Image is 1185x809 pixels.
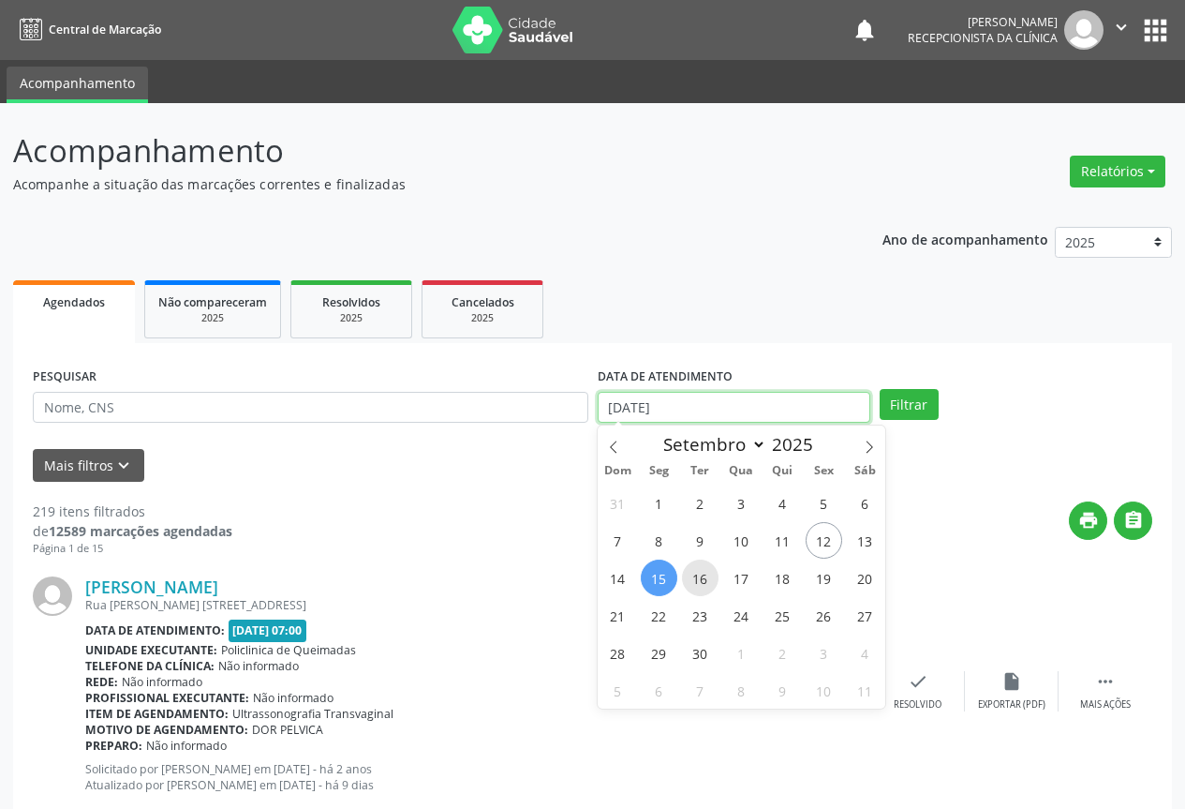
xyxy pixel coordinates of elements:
[1114,502,1152,540] button: 
[85,622,225,638] b: Data de atendimento:
[85,738,142,754] b: Preparo:
[641,485,677,521] span: Setembro 1, 2025
[806,672,842,709] span: Outubro 10, 2025
[847,485,883,521] span: Setembro 6, 2025
[1123,510,1144,531] i: 
[1001,671,1022,692] i: insert_drive_file
[598,392,870,424] input: Selecione um intervalo
[978,698,1045,712] div: Exportar (PDF)
[33,392,588,424] input: Nome, CNS
[600,635,636,671] span: Setembro 28, 2025
[33,577,72,616] img: img
[1111,17,1132,37] i: 
[682,672,718,709] span: Outubro 7, 2025
[880,389,939,421] button: Filtrar
[85,597,871,613] div: Rua [PERSON_NAME] [STREET_ADDRESS]
[641,522,677,559] span: Setembro 8, 2025
[218,658,299,674] span: Não informado
[641,635,677,671] span: Setembro 29, 2025
[1139,14,1172,47] button: apps
[253,690,333,706] span: Não informado
[764,635,801,671] span: Outubro 2, 2025
[232,706,393,722] span: Ultrassonografia Transvaginal
[598,465,639,477] span: Dom
[304,311,398,325] div: 2025
[847,597,883,634] span: Setembro 27, 2025
[158,294,267,310] span: Não compareceram
[85,658,215,674] b: Telefone da clínica:
[1104,10,1139,50] button: 
[436,311,529,325] div: 2025
[600,485,636,521] span: Agosto 31, 2025
[682,522,718,559] span: Setembro 9, 2025
[682,635,718,671] span: Setembro 30, 2025
[908,14,1058,30] div: [PERSON_NAME]
[1069,502,1107,540] button: print
[113,456,134,476] i: keyboard_arrow_down
[723,672,760,709] span: Outubro 8, 2025
[85,674,118,690] b: Rede:
[764,560,801,596] span: Setembro 18, 2025
[33,541,232,557] div: Página 1 de 15
[33,521,232,541] div: de
[221,642,356,658] span: Policlinica de Queimadas
[33,502,232,521] div: 219 itens filtrados
[847,560,883,596] span: Setembro 20, 2025
[13,127,824,174] p: Acompanhamento
[122,674,202,690] span: Não informado
[49,522,232,540] strong: 12589 marcações agendadas
[764,672,801,709] span: Outubro 9, 2025
[806,485,842,521] span: Setembro 5, 2025
[600,672,636,709] span: Outubro 5, 2025
[13,14,161,45] a: Central de Marcação
[847,522,883,559] span: Setembro 13, 2025
[682,597,718,634] span: Setembro 23, 2025
[1080,698,1131,712] div: Mais ações
[723,597,760,634] span: Setembro 24, 2025
[894,698,941,712] div: Resolvido
[229,620,307,641] span: [DATE] 07:00
[641,597,677,634] span: Setembro 22, 2025
[641,560,677,596] span: Setembro 15, 2025
[85,722,248,738] b: Motivo de agendamento:
[49,22,161,37] span: Central de Marcação
[600,597,636,634] span: Setembro 21, 2025
[85,577,218,597] a: [PERSON_NAME]
[806,635,842,671] span: Outubro 3, 2025
[158,311,267,325] div: 2025
[85,642,217,658] b: Unidade executante:
[638,465,679,477] span: Seg
[252,722,323,738] span: DOR PELVICA
[452,294,514,310] span: Cancelados
[641,672,677,709] span: Outubro 6, 2025
[764,522,801,559] span: Setembro 11, 2025
[13,174,824,194] p: Acompanhe a situação das marcações correntes e finalizadas
[806,560,842,596] span: Setembro 19, 2025
[33,449,144,482] button: Mais filtroskeyboard_arrow_down
[1078,510,1099,531] i: print
[806,522,842,559] span: Setembro 12, 2025
[85,706,229,722] b: Item de agendamento:
[852,17,878,43] button: notifications
[908,671,928,692] i: check
[7,67,148,103] a: Acompanhamento
[762,465,803,477] span: Qui
[803,465,844,477] span: Sex
[682,485,718,521] span: Setembro 2, 2025
[679,465,720,477] span: Ter
[146,738,227,754] span: Não informado
[600,522,636,559] span: Setembro 7, 2025
[766,432,828,457] input: Year
[844,465,885,477] span: Sáb
[598,363,733,392] label: DATA DE ATENDIMENTO
[847,635,883,671] span: Outubro 4, 2025
[85,690,249,706] b: Profissional executante:
[723,485,760,521] span: Setembro 3, 2025
[806,597,842,634] span: Setembro 26, 2025
[723,522,760,559] span: Setembro 10, 2025
[764,485,801,521] span: Setembro 4, 2025
[723,560,760,596] span: Setembro 17, 2025
[682,560,718,596] span: Setembro 16, 2025
[1064,10,1104,50] img: img
[600,560,636,596] span: Setembro 14, 2025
